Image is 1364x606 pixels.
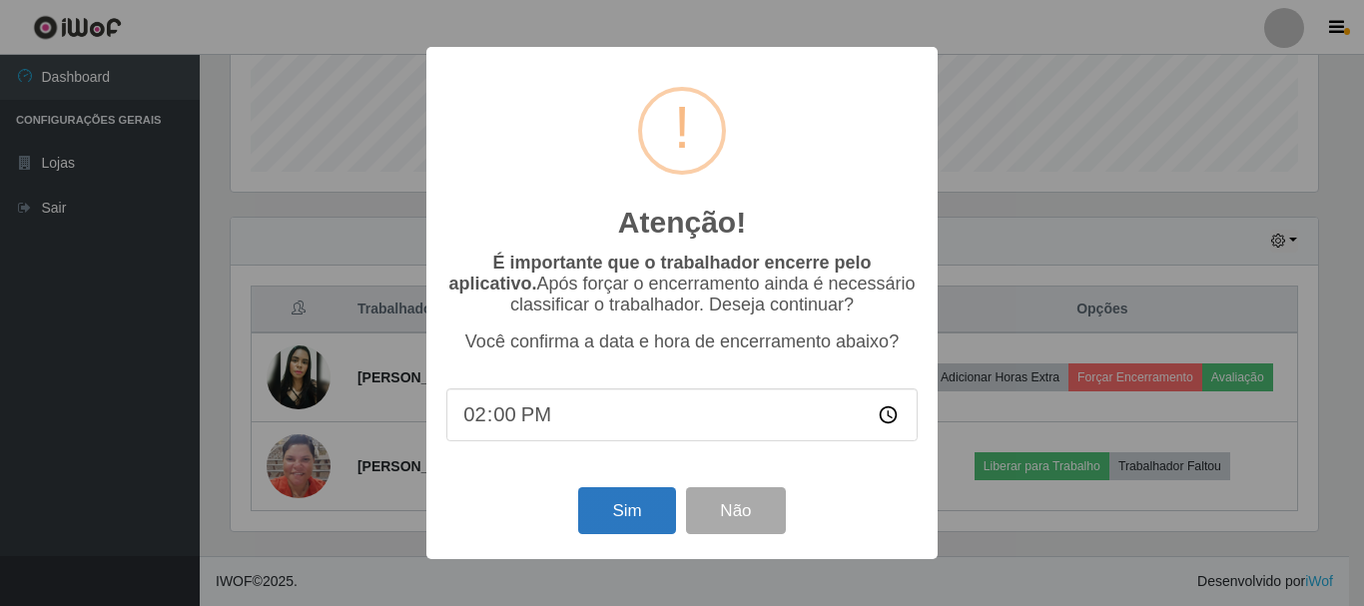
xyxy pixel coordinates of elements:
h2: Atenção! [618,205,746,241]
button: Sim [578,487,675,534]
button: Não [686,487,785,534]
b: É importante que o trabalhador encerre pelo aplicativo. [448,253,871,294]
p: Você confirma a data e hora de encerramento abaixo? [446,331,918,352]
p: Após forçar o encerramento ainda é necessário classificar o trabalhador. Deseja continuar? [446,253,918,315]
